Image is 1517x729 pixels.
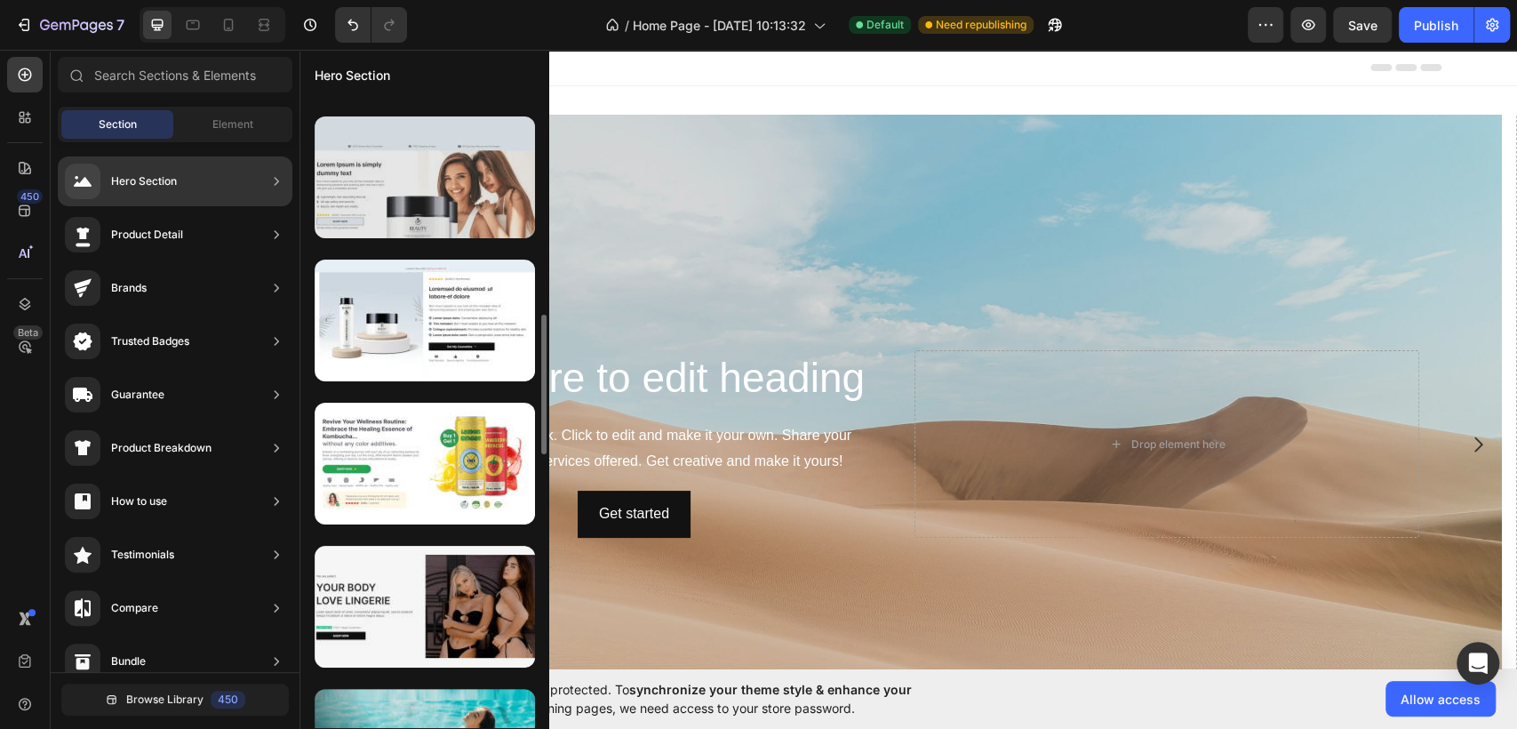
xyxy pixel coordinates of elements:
[13,325,43,340] div: Beta
[111,332,189,350] div: Trusted Badges
[1333,7,1392,43] button: Save
[7,7,132,43] button: 7
[211,691,245,709] div: 450
[1457,642,1499,685] div: Open Intercom Messenger
[212,116,253,132] span: Element
[111,439,212,457] div: Product Breakdown
[1154,370,1203,420] button: Carousel Next Arrow
[831,388,925,402] div: Drop element here
[111,386,164,404] div: Guarantee
[299,50,1517,669] iframe: Design area
[633,16,806,35] span: Home Page - [DATE] 10:13:32
[111,546,174,564] div: Testimonials
[1414,16,1458,35] div: Publish
[866,17,904,33] span: Default
[116,14,124,36] p: 7
[936,17,1026,33] span: Need republishing
[111,279,147,297] div: Brands
[111,172,177,190] div: Hero Section
[413,682,912,716] span: synchronize your theme style & enhance your experience
[58,57,292,92] input: Search Sections & Elements
[1399,7,1473,43] button: Publish
[61,684,289,716] button: Browse Library450
[111,226,183,244] div: Product Detail
[335,7,407,43] div: Undo/Redo
[111,653,146,670] div: Bundle
[111,493,167,510] div: How to use
[17,189,43,204] div: 450
[625,16,629,35] span: /
[1348,18,1377,33] span: Save
[126,692,204,708] span: Browse Library
[413,680,981,717] span: Your page is password protected. To when designing pages, we need access to your store password.
[99,116,137,132] span: Section
[299,452,370,477] div: Get started
[1401,690,1481,709] span: Allow access
[111,599,158,617] div: Compare
[1385,681,1496,717] button: Allow access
